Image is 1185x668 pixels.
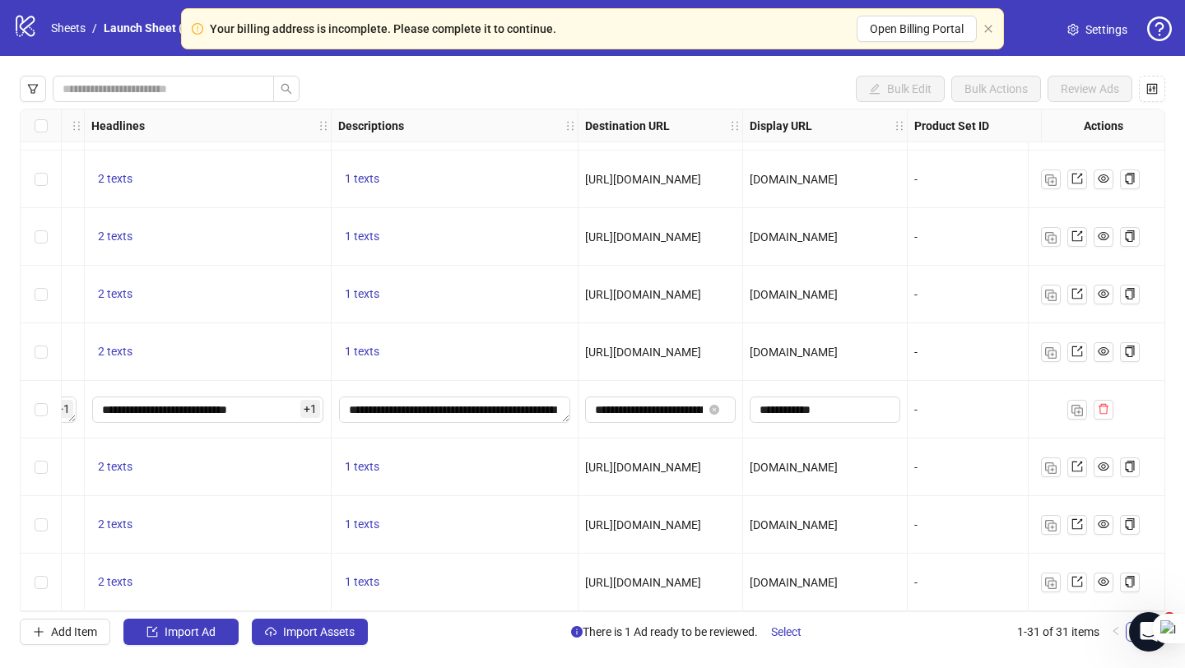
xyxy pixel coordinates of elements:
[1041,515,1061,535] button: Duplicate
[1124,518,1136,530] span: copy
[98,172,132,185] span: 2 texts
[1106,622,1126,642] li: Previous Page
[91,396,324,424] div: Edit values
[1067,24,1079,35] span: setting
[585,346,701,359] span: [URL][DOMAIN_NAME]
[338,457,386,477] button: 1 texts
[750,230,838,244] span: [DOMAIN_NAME]
[1098,518,1109,530] span: eye
[53,400,73,418] span: + 1
[345,575,379,588] span: 1 texts
[91,227,139,247] button: 2 texts
[48,19,89,37] a: Sheets
[1146,83,1158,95] span: control
[750,288,838,301] span: [DOMAIN_NAME]
[1124,346,1136,357] span: copy
[1017,622,1099,642] li: 1-31 of 31 items
[1111,626,1121,636] span: left
[1071,346,1083,357] span: export
[750,346,838,359] span: [DOMAIN_NAME]
[1071,461,1083,472] span: export
[1071,518,1083,530] span: export
[585,288,701,301] span: [URL][DOMAIN_NAME]
[33,626,44,638] span: plus
[1124,576,1136,587] span: copy
[914,573,1065,591] div: -
[856,76,945,102] button: Bulk Edit
[709,405,719,415] button: close-circle
[914,458,1065,476] div: -
[1124,288,1136,299] span: copy
[1041,227,1061,247] button: Duplicate
[1098,173,1109,184] span: eye
[1045,174,1057,186] img: Duplicate
[585,230,701,244] span: [URL][DOMAIN_NAME]
[1147,16,1172,41] span: question-circle
[1085,21,1127,39] span: Settings
[51,625,97,638] span: Add Item
[146,626,158,638] span: import
[1045,520,1057,531] img: Duplicate
[574,109,578,141] div: Resize Descriptions column
[1071,288,1083,299] span: export
[338,285,386,304] button: 1 texts
[281,83,292,95] span: search
[914,516,1065,534] div: -
[1124,230,1136,242] span: copy
[1129,612,1169,652] iframe: Intercom live chat
[750,518,838,531] span: [DOMAIN_NAME]
[21,381,62,438] div: Select row 28
[1098,288,1109,299] span: eye
[585,117,670,135] strong: Destination URL
[1098,576,1109,587] span: eye
[1041,169,1061,189] button: Duplicate
[165,625,216,638] span: Import Ad
[123,619,239,645] button: Import Ad
[1045,290,1057,301] img: Duplicate
[91,457,139,477] button: 2 texts
[91,515,139,535] button: 2 texts
[1071,173,1083,184] span: export
[1071,576,1083,587] span: export
[338,396,571,424] div: Edit values
[98,575,132,588] span: 2 texts
[1098,403,1109,415] span: delete
[21,109,62,142] div: Select all rows
[1106,622,1126,642] button: left
[327,109,331,141] div: Resize Headlines column
[345,517,379,531] span: 1 texts
[1071,230,1083,242] span: export
[771,625,802,638] span: Select
[571,626,583,638] span: info-circle
[300,400,320,418] span: + 1
[1045,578,1057,589] img: Duplicate
[338,169,386,189] button: 1 texts
[983,24,993,34] span: close
[91,342,139,362] button: 2 texts
[1048,76,1132,102] button: Review Ads
[571,619,815,645] span: There is 1 Ad ready to be reviewed.
[741,120,752,132] span: holder
[318,120,329,132] span: holder
[345,172,379,185] span: 1 texts
[329,120,341,132] span: holder
[71,120,82,132] span: holder
[98,517,132,531] span: 2 texts
[914,228,1065,246] div: -
[91,117,145,135] strong: Headlines
[1041,342,1061,362] button: Duplicate
[345,460,379,473] span: 1 texts
[750,117,812,135] strong: Display URL
[98,287,132,300] span: 2 texts
[338,117,404,135] strong: Descriptions
[1041,457,1061,477] button: Duplicate
[21,208,62,266] div: Select row 25
[914,401,1065,419] div: -
[905,120,917,132] span: holder
[585,518,701,531] span: [URL][DOMAIN_NAME]
[91,169,139,189] button: 2 texts
[21,266,62,323] div: Select row 26
[1054,16,1141,43] a: Settings
[870,22,964,35] span: Open Billing Portal
[1126,622,1145,642] li: 1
